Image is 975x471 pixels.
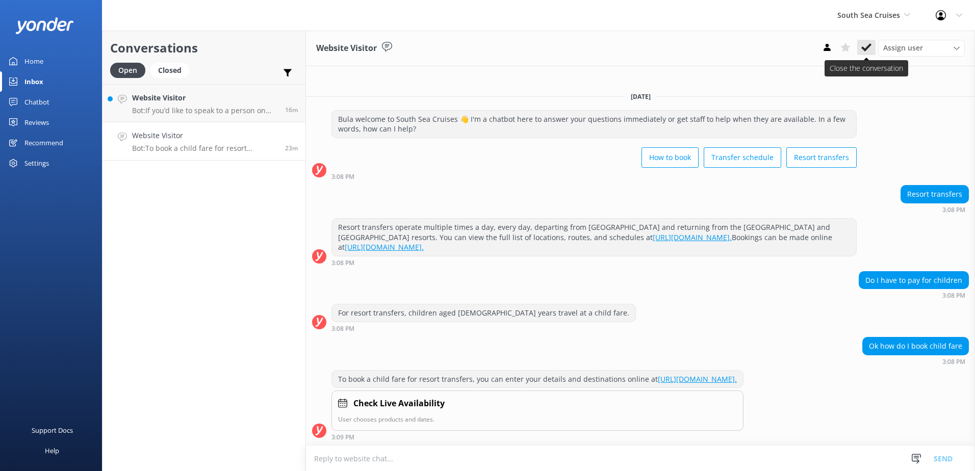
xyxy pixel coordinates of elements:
[331,173,857,180] div: Sep 11 2025 03:08pm (UTC +12:00) Pacific/Auckland
[45,440,59,461] div: Help
[345,242,424,252] a: [URL][DOMAIN_NAME].
[24,133,63,153] div: Recommend
[901,186,968,203] div: Resort transfers
[15,17,74,34] img: yonder-white-logo.png
[331,326,354,332] strong: 3:08 PM
[332,304,635,322] div: For resort transfers, children aged [DEMOGRAPHIC_DATA] years travel at a child fare.
[132,130,277,141] h4: Website Visitor
[150,64,194,75] a: Closed
[653,232,732,242] a: [URL][DOMAIN_NAME].
[285,144,298,152] span: Sep 11 2025 03:08pm (UTC +12:00) Pacific/Auckland
[24,51,43,71] div: Home
[102,84,305,122] a: Website VisitorBot:If you’d like to speak to a person on the South Sea Cruises team, please call ...
[942,207,965,213] strong: 3:08 PM
[331,259,857,266] div: Sep 11 2025 03:08pm (UTC +12:00) Pacific/Auckland
[837,10,900,20] span: South Sea Cruises
[24,71,43,92] div: Inbox
[901,206,969,213] div: Sep 11 2025 03:08pm (UTC +12:00) Pacific/Auckland
[331,174,354,180] strong: 3:08 PM
[110,64,150,75] a: Open
[24,92,49,112] div: Chatbot
[331,260,354,266] strong: 3:08 PM
[132,144,277,153] p: Bot: To book a child fare for resort transfers, you can enter your details and destinations onlin...
[285,106,298,114] span: Sep 11 2025 03:16pm (UTC +12:00) Pacific/Auckland
[110,38,298,58] h2: Conversations
[859,292,969,299] div: Sep 11 2025 03:08pm (UTC +12:00) Pacific/Auckland
[883,42,923,54] span: Assign user
[331,434,354,440] strong: 3:09 PM
[863,337,968,355] div: Ok how do I book child fare
[32,420,73,440] div: Support Docs
[704,147,781,168] button: Transfer schedule
[658,374,737,384] a: [URL][DOMAIN_NAME].
[878,40,965,56] div: Assign User
[942,359,965,365] strong: 3:08 PM
[331,325,636,332] div: Sep 11 2025 03:08pm (UTC +12:00) Pacific/Auckland
[331,433,743,440] div: Sep 11 2025 03:09pm (UTC +12:00) Pacific/Auckland
[316,42,377,55] h3: Website Visitor
[859,272,968,289] div: Do I have to pay for children
[110,63,145,78] div: Open
[786,147,857,168] button: Resort transfers
[942,293,965,299] strong: 3:08 PM
[332,371,743,388] div: To book a child fare for resort transfers, you can enter your details and destinations online at
[24,112,49,133] div: Reviews
[625,92,657,101] span: [DATE]
[102,122,305,161] a: Website VisitorBot:To book a child fare for resort transfers, you can enter your details and dest...
[132,92,277,103] h4: Website Visitor
[332,219,856,256] div: Resort transfers operate multiple times a day, every day, departing from [GEOGRAPHIC_DATA] and re...
[642,147,699,168] button: How to book
[338,414,737,424] p: User chooses products and dates.
[332,111,856,138] div: Bula welcome to South Sea Cruises 👋 I'm a chatbot here to answer your questions immediately or ge...
[150,63,189,78] div: Closed
[132,106,277,115] p: Bot: If you’d like to speak to a person on the South Sea Cruises team, please call [PHONE_NUMBER]...
[353,397,445,410] h4: Check Live Availability
[862,358,969,365] div: Sep 11 2025 03:08pm (UTC +12:00) Pacific/Auckland
[24,153,49,173] div: Settings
